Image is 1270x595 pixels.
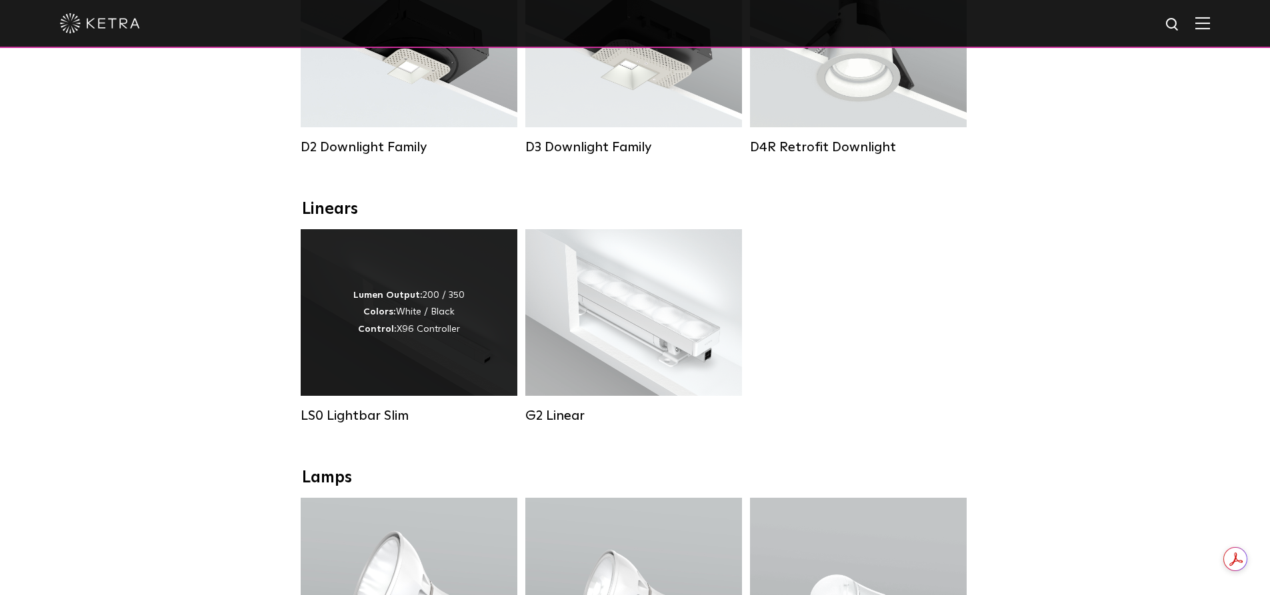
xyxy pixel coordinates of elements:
[301,408,517,424] div: LS0 Lightbar Slim
[353,291,423,300] strong: Lumen Output:
[750,139,967,155] div: D4R Retrofit Downlight
[301,139,517,155] div: D2 Downlight Family
[301,229,517,424] a: LS0 Lightbar Slim Lumen Output:200 / 350Colors:White / BlackControl:X96 Controller
[302,200,969,219] div: Linears
[1165,17,1181,33] img: search icon
[525,139,742,155] div: D3 Downlight Family
[358,324,397,334] strong: Control:
[1195,17,1210,29] img: Hamburger%20Nav.svg
[302,468,969,488] div: Lamps
[363,307,396,316] strong: Colors:
[525,408,742,424] div: G2 Linear
[60,13,140,33] img: ketra-logo-2019-white
[353,287,465,338] div: 200 / 350 White / Black X96 Controller
[525,229,742,424] a: G2 Linear Lumen Output:400 / 700 / 1000Colors:WhiteBeam Angles:Flood / [GEOGRAPHIC_DATA] / Narrow...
